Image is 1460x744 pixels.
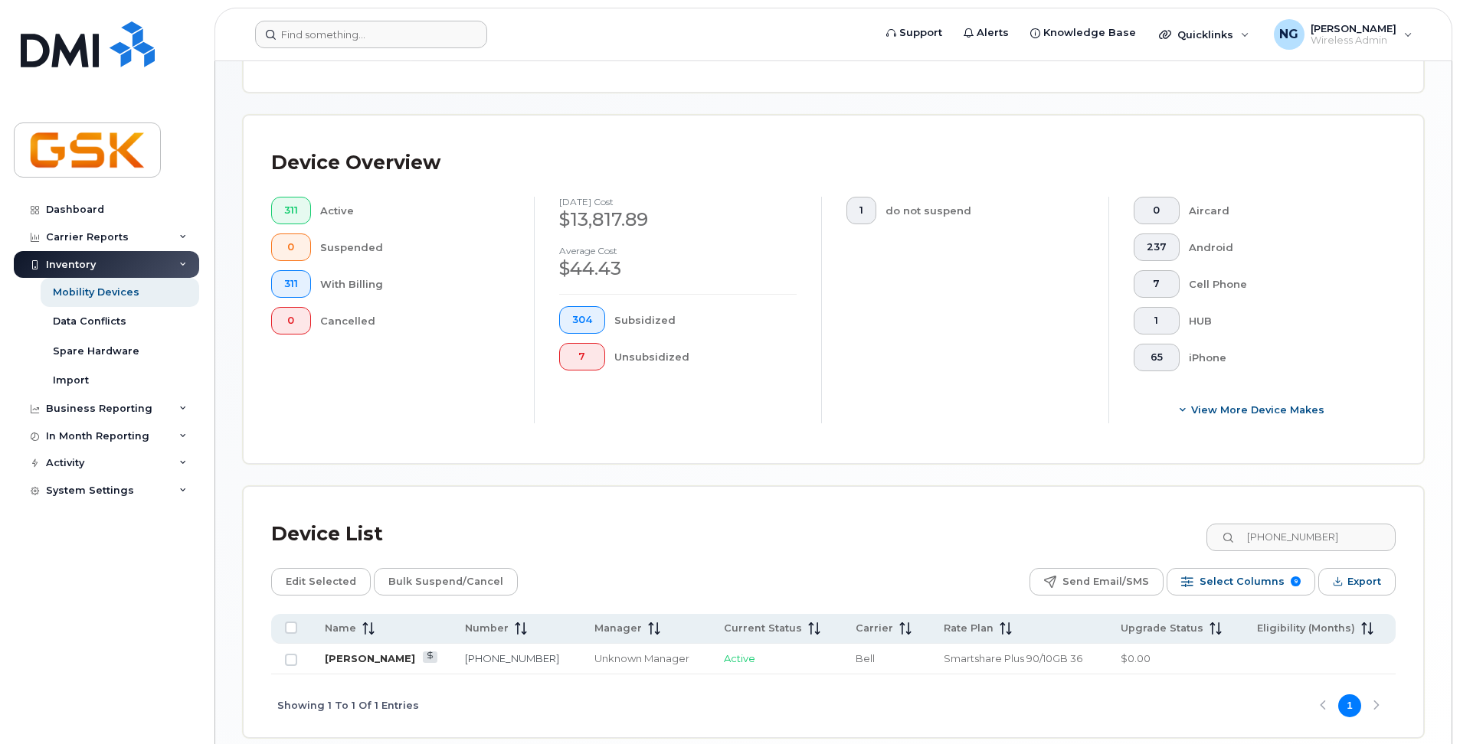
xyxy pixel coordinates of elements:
input: Search Device List ... [1206,524,1396,551]
span: Upgrade Status [1121,622,1203,635]
span: Carrier [856,622,893,635]
button: 1 [1134,307,1180,334]
div: Cancelled [320,307,510,334]
span: Quicklinks [1177,28,1233,41]
div: Unsubsidized [614,343,797,370]
div: Device List [271,514,383,554]
button: 0 [271,233,311,261]
div: do not suspend [885,197,1085,224]
div: With Billing [320,270,510,298]
span: Bell [856,652,875,664]
span: Select Columns [1200,570,1285,593]
button: 237 [1134,233,1180,261]
span: Knowledge Base [1043,25,1136,41]
span: Support [899,25,942,41]
a: Support [876,18,953,48]
span: 1 [1147,315,1167,327]
a: [PERSON_NAME] [325,652,415,664]
h4: [DATE] cost [559,197,797,207]
h4: Average cost [559,246,797,256]
span: Showing 1 To 1 Of 1 Entries [277,694,419,717]
div: $44.43 [559,256,797,282]
span: Rate Plan [944,622,994,635]
span: $0.00 [1121,652,1151,664]
div: Device Overview [271,143,440,183]
button: 1 [846,197,876,224]
span: Eligibility (Months) [1257,622,1355,635]
span: View More Device Makes [1191,403,1324,417]
span: 304 [572,314,592,326]
div: Quicklinks [1148,19,1260,50]
span: Export [1347,570,1381,593]
span: Active [724,652,755,664]
button: 0 [1134,197,1180,224]
span: 0 [284,315,298,327]
span: 1 [859,204,863,217]
a: View Last Bill [423,651,437,663]
div: Subsidized [614,306,797,334]
div: Android [1189,233,1372,261]
span: Smartshare Plus 90/10GB 36 [944,652,1082,664]
button: Page 1 [1338,694,1361,717]
span: 9 [1291,576,1301,586]
span: Number [465,622,509,635]
button: 304 [559,306,605,334]
div: $13,817.89 [559,207,797,233]
span: 311 [284,204,298,217]
span: Edit Selected [286,570,356,593]
div: Suspended [320,233,510,261]
button: Send Email/SMS [1030,568,1164,596]
span: [PERSON_NAME] [1311,22,1396,34]
button: 0 [271,307,311,334]
button: Select Columns 9 [1167,568,1315,596]
a: Knowledge Base [1020,18,1147,48]
button: Edit Selected [271,568,371,596]
button: 65 [1134,344,1180,371]
button: 311 [271,270,311,298]
a: Alerts [953,18,1020,48]
span: Wireless Admin [1311,34,1396,47]
div: HUB [1189,307,1372,334]
span: Send Email/SMS [1062,570,1149,593]
div: Active [320,197,510,224]
span: Name [325,622,356,635]
div: Nicolas Girard-Gagnon [1263,19,1423,50]
div: Unknown Manager [594,651,697,666]
div: iPhone [1189,344,1372,371]
input: Find something... [255,21,487,48]
span: 311 [284,278,298,290]
div: Aircard [1189,197,1372,224]
span: 0 [284,241,298,253]
span: 65 [1147,351,1167,364]
span: Alerts [977,25,1009,41]
button: 7 [559,343,605,370]
button: 7 [1134,270,1180,298]
a: [PHONE_NUMBER] [465,652,559,664]
span: Manager [594,622,642,635]
span: 0 [1147,204,1167,217]
button: Export [1318,568,1396,596]
span: 7 [1147,278,1167,290]
button: Bulk Suspend/Cancel [374,568,518,596]
span: 7 [572,351,592,363]
button: View More Device Makes [1134,396,1371,423]
span: Current Status [724,622,802,635]
span: 237 [1147,241,1167,253]
span: Bulk Suspend/Cancel [388,570,503,593]
span: NG [1279,25,1298,44]
div: Cell Phone [1189,270,1372,298]
button: 311 [271,197,311,224]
